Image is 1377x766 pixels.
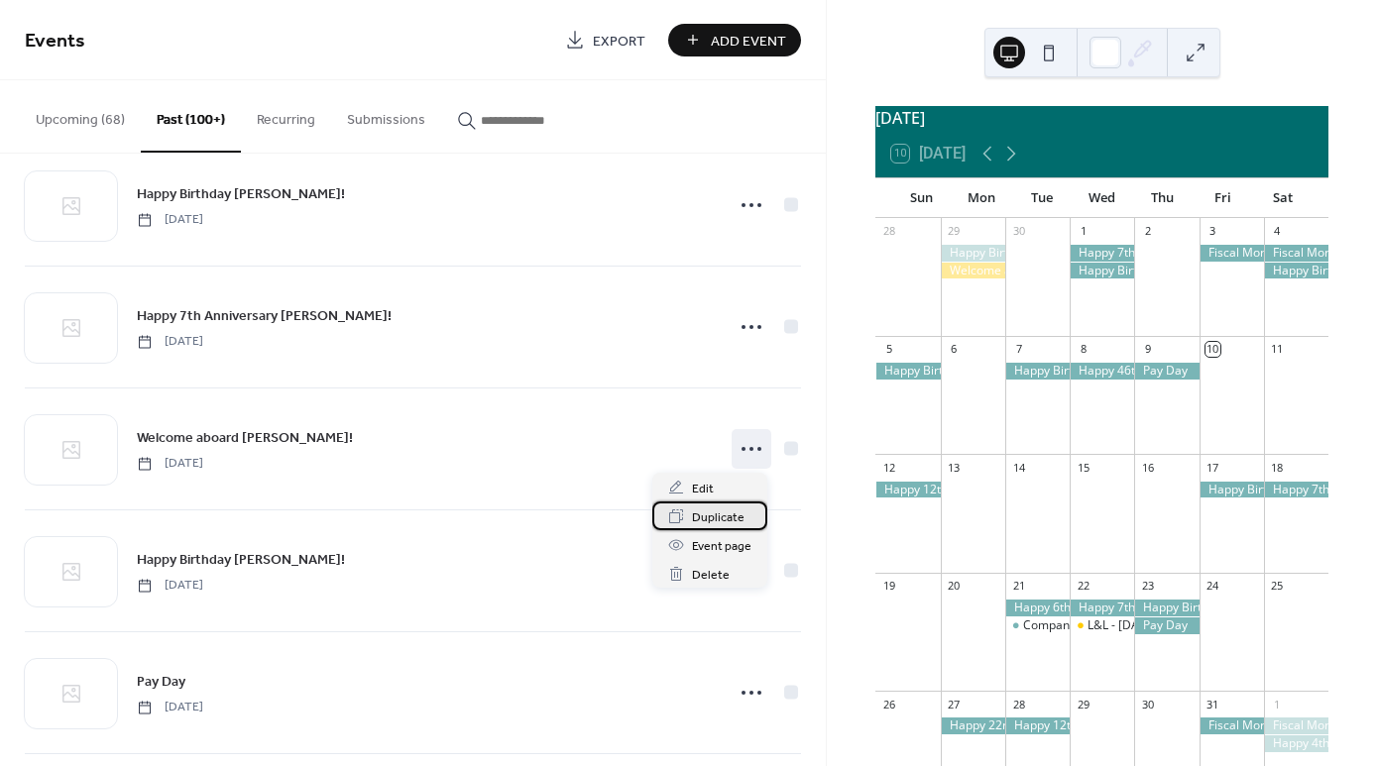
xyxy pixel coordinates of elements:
[1076,342,1090,357] div: 8
[1205,342,1220,357] div: 10
[881,460,896,475] div: 12
[875,482,940,498] div: Happy 12th Anniversary Craig Momose!
[1205,579,1220,594] div: 24
[1076,579,1090,594] div: 22
[593,31,645,52] span: Export
[1011,697,1026,711] div: 28
[692,536,751,557] span: Event page
[952,178,1012,218] div: Mon
[692,479,714,499] span: Edit
[1270,460,1285,475] div: 18
[1005,717,1070,734] div: Happy 12th Anniversary Ashton Prifer!
[137,548,345,571] a: Happy Birthday [PERSON_NAME]!
[1264,245,1328,262] div: Fiscal Month 1 Starts
[1070,245,1134,262] div: Happy 7th Anniversary Nick Szeredai!
[137,304,392,327] a: Happy 7th Anniversary [PERSON_NAME]!
[1205,460,1220,475] div: 17
[137,455,203,473] span: [DATE]
[241,80,331,151] button: Recurring
[881,224,896,239] div: 28
[550,24,660,56] a: Export
[941,263,1005,279] div: Welcome aboard Mike Smolick!
[331,80,441,151] button: Submissions
[891,178,952,218] div: Sun
[941,245,1005,262] div: Happy Birthday Brandon Rodriguez!
[881,579,896,594] div: 19
[1076,460,1090,475] div: 15
[1005,363,1070,380] div: Happy Birthday Bryer Eshbach!
[692,507,745,528] span: Duplicate
[941,717,1005,734] div: Happy 22nd Anniversary Jamie Lorah!
[947,697,962,711] div: 27
[1070,263,1134,279] div: Happy Birthday Dan McBrien!
[1011,460,1026,475] div: 14
[1252,178,1313,218] div: Sat
[1072,178,1132,218] div: Wed
[1011,342,1026,357] div: 7
[25,22,85,60] span: Events
[137,184,345,205] span: Happy Birthday [PERSON_NAME]!
[1076,697,1090,711] div: 29
[137,672,185,693] span: Pay Day
[1205,224,1220,239] div: 3
[137,211,203,229] span: [DATE]
[1011,224,1026,239] div: 30
[141,80,241,153] button: Past (100+)
[668,24,801,56] button: Add Event
[1132,178,1193,218] div: Thu
[1140,579,1155,594] div: 23
[1011,579,1026,594] div: 21
[1264,735,1328,752] div: Happy 4th Anniversary Timothy Keller!
[875,363,940,380] div: Happy Birthday Joe Nanni!
[881,697,896,711] div: 26
[1200,482,1264,498] div: Happy Birthday Dave Eidle!
[1270,579,1285,594] div: 25
[1270,697,1285,711] div: 1
[137,333,203,351] span: [DATE]
[1264,717,1328,734] div: Fiscal Month 2 Starts
[947,460,962,475] div: 13
[1005,600,1070,616] div: Happy 6th Anniversary Sydney Jernigan!
[1134,363,1199,380] div: Pay Day
[1005,617,1070,634] div: Company Huddle
[1140,460,1155,475] div: 16
[875,106,1328,130] div: [DATE]
[1023,617,1118,634] div: Company Huddle
[1270,342,1285,357] div: 11
[692,565,730,586] span: Delete
[1200,245,1264,262] div: Fiscal Month 12 Ends
[137,428,353,449] span: Welcome aboard [PERSON_NAME]!
[881,342,896,357] div: 5
[1205,697,1220,711] div: 31
[1264,482,1328,498] div: Happy 7th Anniversary David Kresley!
[137,426,353,449] a: Welcome aboard [PERSON_NAME]!
[947,342,962,357] div: 6
[137,550,345,571] span: Happy Birthday [PERSON_NAME]!
[711,31,786,52] span: Add Event
[1076,224,1090,239] div: 1
[1070,600,1134,616] div: Happy 7th Anniversary Wendell Yoder!
[1134,617,1199,634] div: Pay Day
[947,579,962,594] div: 20
[1134,600,1199,616] div: Happy Birthday Jamie Lorah!
[137,306,392,327] span: Happy 7th Anniversary [PERSON_NAME]!
[1070,617,1134,634] div: L&L - October 22 - Gasification for Volume Reduction
[1270,224,1285,239] div: 4
[137,577,203,595] span: [DATE]
[137,699,203,716] span: [DATE]
[947,224,962,239] div: 29
[1200,717,1264,734] div: Fiscal Month 1 Ends
[1264,263,1328,279] div: Happy Birthday Paul Spiegel!
[137,182,345,205] a: Happy Birthday [PERSON_NAME]!
[137,670,185,693] a: Pay Day
[20,80,141,151] button: Upcoming (68)
[1140,342,1155,357] div: 9
[1012,178,1073,218] div: Tue
[1070,363,1134,380] div: Happy 46th Anniversary Donna Noll!
[1193,178,1253,218] div: Fri
[1140,697,1155,711] div: 30
[1140,224,1155,239] div: 2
